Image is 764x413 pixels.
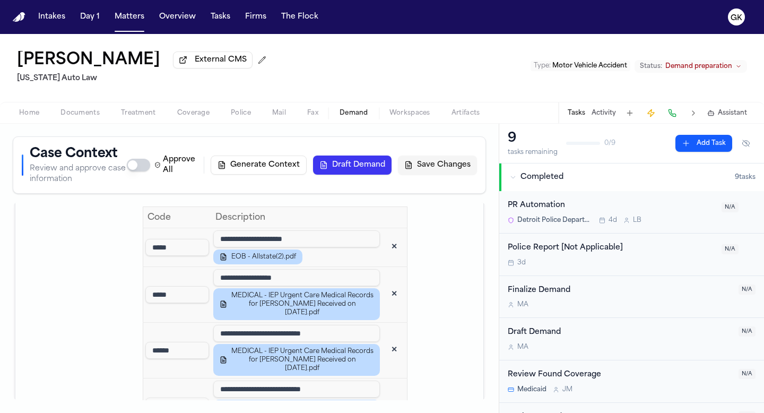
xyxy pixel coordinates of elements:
[508,242,715,254] div: Police Report [Not Applicable]
[644,106,658,121] button: Create Immediate Task
[499,234,764,276] div: Open task: Police Report [Not Applicable]
[499,191,764,234] div: Open task: PR Automation
[13,12,25,22] img: Finch Logo
[110,7,149,27] button: Matters
[604,139,615,148] span: 0 / 9
[568,109,585,117] button: Tasks
[277,7,323,27] button: The Flock
[508,369,732,381] div: Review Found Coverage
[30,145,127,162] h1: Case Context
[155,7,200,27] button: Overview
[517,259,526,267] span: 3d
[231,109,251,117] span: Police
[389,109,430,117] span: Workspaces
[635,60,747,73] button: Change status from Demand preparation
[17,51,160,70] button: Edit matter name
[592,109,616,117] button: Activity
[508,285,732,297] div: Finalize Demand
[562,385,572,394] span: J M
[622,106,637,121] button: Add Task
[508,200,715,212] div: PR Automation
[735,173,756,182] span: 9 task s
[340,109,368,117] span: Demand
[173,51,253,68] button: External CMS
[739,285,756,295] span: N/A
[707,109,747,117] button: Assistant
[508,326,732,339] div: Draft Demand
[508,130,558,147] div: 9
[452,109,480,117] span: Artifacts
[722,202,739,212] span: N/A
[552,63,627,69] span: Motor Vehicle Accident
[640,62,662,71] span: Status:
[517,385,546,394] span: Medicaid
[633,216,641,225] span: L B
[213,288,380,320] button: MEDICAL - IEP Urgent Care Medical Records for [PERSON_NAME] Received on [DATE].pdf
[499,318,764,360] div: Open task: Draft Demand
[385,238,404,257] button: Remove code
[385,285,404,304] button: Remove code
[675,135,732,152] button: Add Task
[499,276,764,319] div: Open task: Finalize Demand
[19,109,39,117] span: Home
[722,244,739,254] span: N/A
[739,326,756,337] span: N/A
[718,109,747,117] span: Assistant
[313,156,392,175] button: Draft Demand
[307,109,318,117] span: Fax
[60,109,100,117] span: Documents
[213,344,380,376] button: MEDICAL - IEP Urgent Care Medical Records for [PERSON_NAME] Received on [DATE].pdf
[177,109,210,117] span: Coverage
[211,207,382,228] th: Description
[517,343,528,351] span: M A
[665,62,732,71] span: Demand preparation
[665,106,680,121] button: Make a Call
[736,135,756,152] button: Hide completed tasks (⌘⇧H)
[517,300,528,309] span: M A
[206,7,235,27] button: Tasks
[213,249,302,264] button: EOB - Allstate(2).pdf
[499,360,764,403] div: Open task: Review Found Coverage
[531,61,630,71] button: Edit Type: Motor Vehicle Accident
[34,7,70,27] button: Intakes
[499,164,764,191] button: Completed9tasks
[13,12,25,22] a: Home
[520,172,563,183] span: Completed
[272,109,286,117] span: Mail
[517,216,593,225] span: Detroit Police Department
[241,7,271,27] button: Firms
[17,51,160,70] h1: [PERSON_NAME]
[121,109,156,117] span: Treatment
[508,148,558,157] div: tasks remaining
[76,7,104,27] button: Day 1
[154,154,197,176] label: Approve All
[609,216,617,225] span: 4d
[30,164,127,185] p: Review and approve case information
[195,55,247,65] span: External CMS
[143,207,211,228] th: Code
[739,369,756,379] span: N/A
[534,63,551,69] span: Type :
[17,72,271,85] h2: [US_STATE] Auto Law
[398,156,477,175] button: Save Changes
[211,156,307,175] button: Generate Context
[385,341,404,360] button: Remove code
